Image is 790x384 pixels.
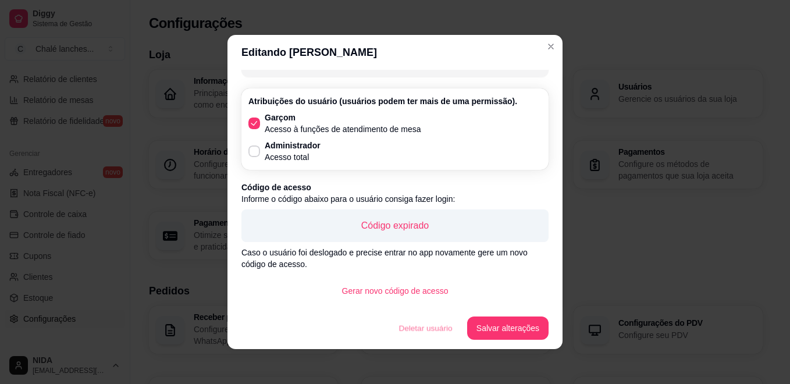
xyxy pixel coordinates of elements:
p: Acesso total [265,151,321,163]
button: Salvar alterações [467,317,549,340]
button: Deletar usuário [390,317,461,340]
p: Código de acesso [241,182,549,193]
button: Gerar novo código de acesso [333,279,458,303]
p: Caso o usuário foi deslogado e precise entrar no app novamente gere um novo código de acesso. [241,247,549,270]
p: Informe o código abaixo para o usuário consiga fazer login: [241,193,549,205]
p: Acesso à funções de atendimento de mesa [265,123,421,135]
p: Administrador [265,140,321,151]
p: Código expirado [251,219,539,233]
button: Close [542,37,560,56]
p: Atribuições do usuário (usuários podem ter mais de uma permissão). [248,95,542,107]
header: Editando [PERSON_NAME] [227,35,563,70]
p: Garçom [265,112,421,123]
